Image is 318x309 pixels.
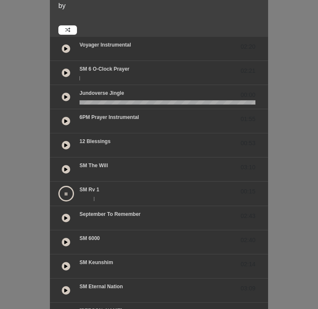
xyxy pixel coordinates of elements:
span: 03:10 [241,163,255,172]
p: Jundoverse Jingle [79,89,124,97]
p: SM Keunshim [79,259,113,266]
span: 00:00 [241,91,255,99]
p: SM Rv 1 [79,186,99,193]
span: 00:53 [241,139,255,148]
span: 02:43 [241,212,255,221]
span: 02:21 [241,66,255,75]
span: 02:40 [241,236,255,245]
span: 02:14 [241,260,255,269]
p: September to Remember [79,210,141,218]
p: SM The Will [79,162,108,169]
p: 6PM Prayer Instrumental [79,113,139,121]
span: 00:15 [241,187,255,196]
p: SM Eternal Nation [79,283,123,290]
span: 03:09 [241,284,255,293]
p: 12 Blessings [79,138,110,145]
p: Voyager Instrumental [79,41,131,49]
span: by [58,2,66,9]
p: SM 6 o-clock prayer [79,65,129,73]
span: 02:20 [241,42,255,51]
p: SM 6000 [79,235,100,242]
span: 01:55 [241,115,255,124]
